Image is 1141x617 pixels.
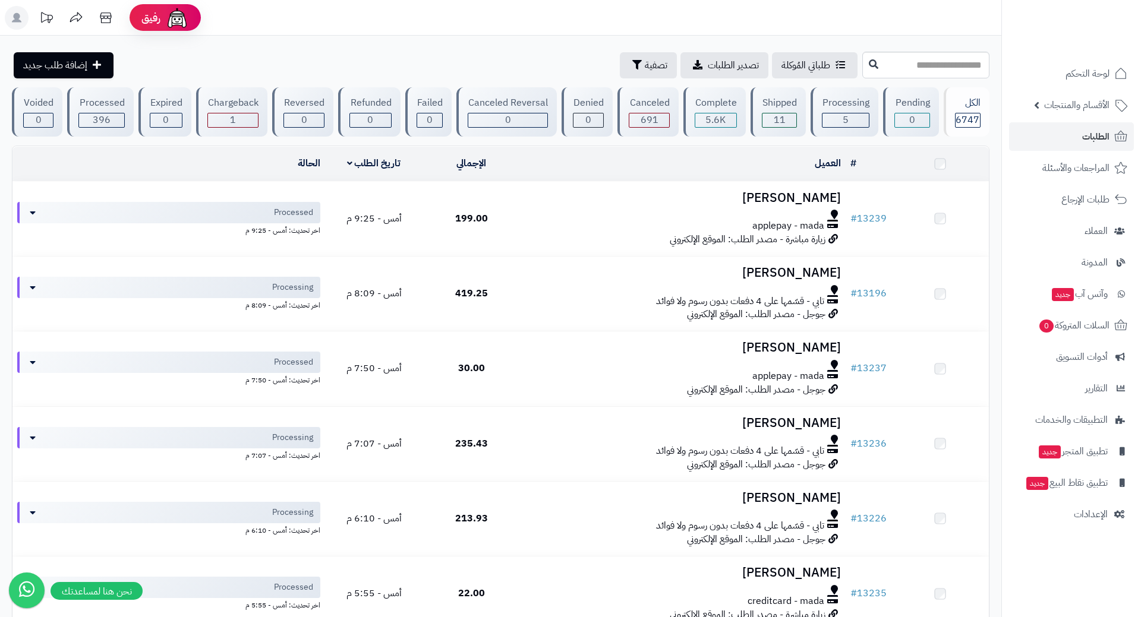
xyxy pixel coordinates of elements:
div: Shipped [762,96,797,110]
div: اخر تحديث: أمس - 9:25 م [17,223,320,236]
div: Canceled Reversal [468,96,548,110]
span: جوجل - مصدر الطلب: الموقع الإلكتروني [687,382,825,397]
div: 0 [150,113,182,127]
a: Shipped 11 [748,87,808,137]
a: تطبيق المتجرجديد [1009,437,1134,466]
span: 213.93 [455,511,488,526]
span: جوجل - مصدر الطلب: الموقع الإلكتروني [687,532,825,546]
span: لوحة التحكم [1066,65,1110,82]
a: Chargeback 1 [194,87,270,137]
div: Failed [417,96,443,110]
span: Processing [272,281,313,293]
span: # [850,586,857,600]
div: Refunded [349,96,391,110]
span: Processed [274,356,313,368]
span: رفيق [141,11,160,25]
a: Canceled Reversal 0 [454,87,559,137]
img: ai-face.png [165,6,189,30]
a: #13235 [850,586,887,600]
h3: [PERSON_NAME] [525,266,841,280]
a: Expired 0 [136,87,194,137]
div: Canceled [629,96,669,110]
div: الكل [955,96,981,110]
span: تابي - قسّمها على 4 دفعات بدون رسوم ولا فوائد [656,295,824,308]
span: 0 [36,113,42,127]
a: طلباتي المُوكلة [772,52,858,78]
span: العملاء [1085,223,1108,239]
h3: [PERSON_NAME] [525,341,841,355]
span: 11 [774,113,786,127]
a: الطلبات [1009,122,1134,151]
a: Complete 5.6K [681,87,748,137]
div: 0 [417,113,442,127]
span: الطلبات [1082,128,1110,145]
span: طلبات الإرجاع [1061,191,1110,208]
span: التقارير [1085,380,1108,397]
a: Processing 5 [808,87,881,137]
span: تصفية [645,58,667,72]
a: Pending 0 [881,87,941,137]
span: # [850,286,857,300]
a: العملاء [1009,217,1134,245]
div: اخر تحديث: أمس - 5:55 م [17,598,320,610]
span: جديد [1039,445,1061,458]
a: المراجعات والأسئلة [1009,154,1134,182]
a: العميل [815,156,841,170]
span: Processing [272,507,313,518]
span: وآتس آب [1051,286,1108,302]
a: # [850,156,856,170]
a: أدوات التسويق [1009,343,1134,371]
div: اخر تحديث: أمس - 8:09 م [17,298,320,311]
h3: [PERSON_NAME] [525,491,841,505]
div: اخر تحديث: أمس - 6:10 م [17,523,320,536]
a: تصدير الطلبات [680,52,768,78]
span: 0 [163,113,169,127]
span: # [850,511,857,526]
span: جوجل - مصدر الطلب: الموقع الإلكتروني [687,457,825,472]
span: 5 [843,113,849,127]
span: 199.00 [455,211,488,226]
div: 0 [24,113,53,127]
span: تصدير الطلبات [708,58,759,72]
div: 396 [79,113,124,127]
span: الأقسام والمنتجات [1044,97,1110,113]
span: الإعدادات [1074,506,1108,523]
a: Voided 0 [10,87,65,137]
img: logo-2.png [1060,33,1130,58]
div: Complete [695,96,737,110]
a: Refunded 0 [336,87,402,137]
a: #13237 [850,361,887,375]
span: 419.25 [455,286,488,300]
a: #13196 [850,286,887,300]
a: إضافة طلب جديد [14,52,114,78]
a: السلات المتروكة0 [1009,311,1134,340]
span: جوجل - مصدر الطلب: الموقع الإلكتروني [687,307,825,321]
span: جديد [1052,288,1074,301]
span: المدونة [1082,254,1108,271]
a: الإجمالي [456,156,486,170]
h3: [PERSON_NAME] [525,191,841,205]
a: وآتس آبجديد [1009,280,1134,308]
span: 0 [1039,319,1054,333]
span: أمس - 9:25 م [346,211,402,226]
span: تابي - قسّمها على 4 دفعات بدون رسوم ولا فوائد [656,444,824,458]
div: 691 [629,113,669,127]
a: المدونة [1009,248,1134,277]
span: Processed [274,207,313,219]
div: Expired [150,96,182,110]
span: 0 [367,113,373,127]
h3: [PERSON_NAME] [525,566,841,580]
span: applepay - mada [752,369,824,383]
div: Chargeback [207,96,259,110]
div: 0 [284,113,324,127]
div: Processing [822,96,869,110]
span: # [850,361,857,375]
a: Reversed 0 [270,87,336,137]
a: Denied 0 [559,87,615,137]
div: Denied [573,96,604,110]
a: Failed 0 [403,87,454,137]
span: 691 [641,113,658,127]
div: اخر تحديث: أمس - 7:50 م [17,373,320,385]
span: creditcard - mada [748,594,824,608]
span: أمس - 7:07 م [346,436,402,451]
